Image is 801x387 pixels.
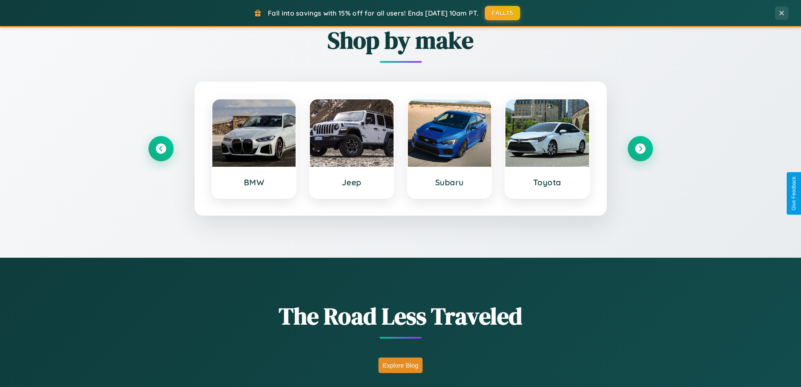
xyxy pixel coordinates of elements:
[378,358,423,373] button: Explore Blog
[416,177,483,187] h3: Subaru
[318,177,385,187] h3: Jeep
[268,9,478,17] span: Fall into savings with 15% off for all users! Ends [DATE] 10am PT.
[221,177,288,187] h3: BMW
[148,24,653,56] h2: Shop by make
[791,176,797,211] div: Give Feedback
[485,6,520,20] button: FALL15
[148,300,653,332] h1: The Road Less Traveled
[514,177,581,187] h3: Toyota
